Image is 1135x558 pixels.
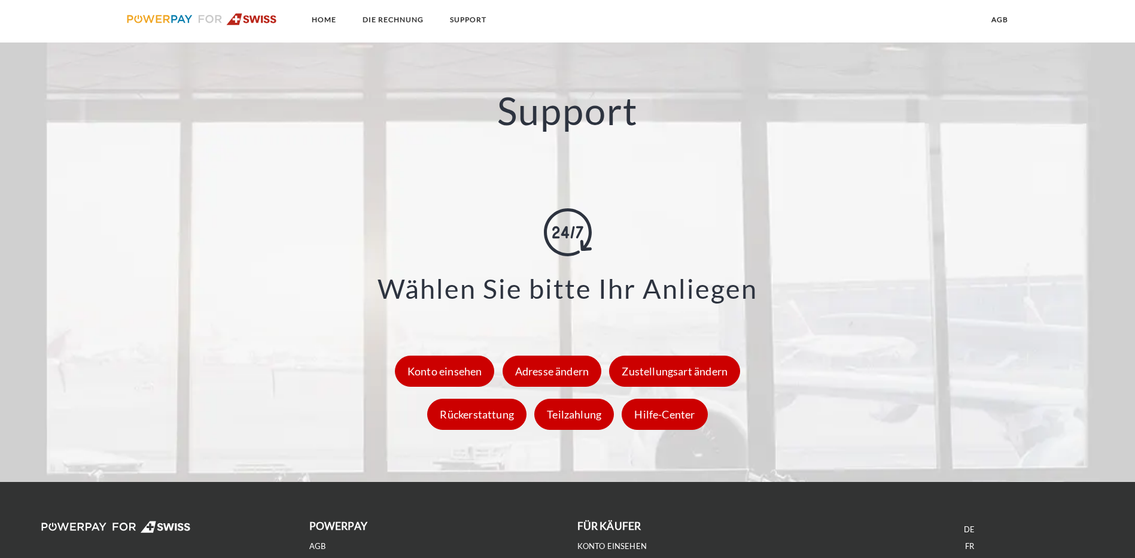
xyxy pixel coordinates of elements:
[57,87,1078,135] h2: Support
[440,9,497,31] a: SUPPORT
[127,13,277,25] img: logo-swiss.svg
[619,408,710,421] a: Hilfe-Center
[41,521,191,533] img: logo-swiss-white.svg
[544,208,592,256] img: online-shopping.svg
[427,399,527,430] div: Rückerstattung
[622,399,707,430] div: Hilfe-Center
[392,365,498,378] a: Konto einsehen
[503,356,602,387] div: Adresse ändern
[309,541,326,551] a: agb
[577,520,641,532] b: FÜR KÄUFER
[309,520,367,532] b: POWERPAY
[606,365,743,378] a: Zustellungsart ändern
[577,541,647,551] a: Konto einsehen
[981,9,1018,31] a: agb
[531,408,617,421] a: Teilzahlung
[395,356,495,387] div: Konto einsehen
[965,541,974,551] a: FR
[500,365,605,378] a: Adresse ändern
[72,275,1063,302] h3: Wählen Sie bitte Ihr Anliegen
[302,9,346,31] a: Home
[352,9,434,31] a: DIE RECHNUNG
[964,524,975,535] a: DE
[534,399,614,430] div: Teilzahlung
[609,356,740,387] div: Zustellungsart ändern
[424,408,530,421] a: Rückerstattung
